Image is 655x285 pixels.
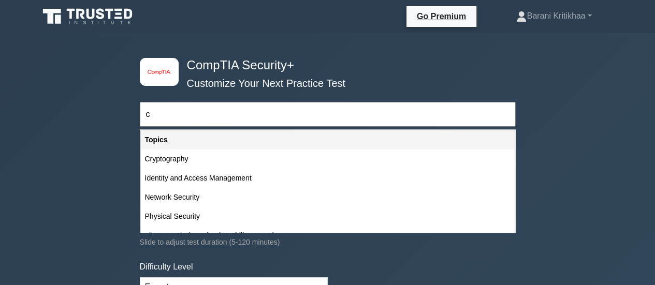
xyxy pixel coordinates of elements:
a: Go Premium [411,10,472,23]
input: Start typing to filter on topic or concept... [140,102,516,127]
label: Difficulty Level [140,261,193,273]
div: Cryptography [141,149,515,169]
a: Barani Kritikhaa [491,6,616,26]
h4: CompTIA Security+ [183,58,465,73]
div: Threat Analysis and Vulnerability Scanning [141,226,515,245]
div: Network Security [141,188,515,207]
div: Identity and Access Management [141,169,515,188]
div: Physical Security [141,207,515,226]
div: Slide to adjust test duration (5-120 minutes) [140,236,516,248]
div: Topics [141,130,515,149]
